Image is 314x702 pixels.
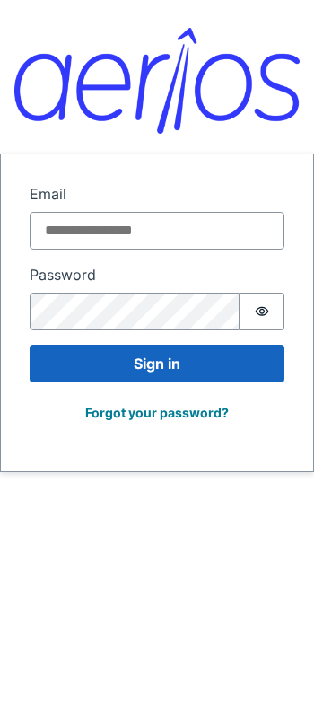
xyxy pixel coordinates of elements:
label: Password [30,264,284,285]
label: Email [30,183,284,205]
button: Show password [240,293,284,330]
img: Aerios logo [14,28,300,133]
button: Sign in [30,345,284,382]
button: Forgot your password? [74,397,240,428]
